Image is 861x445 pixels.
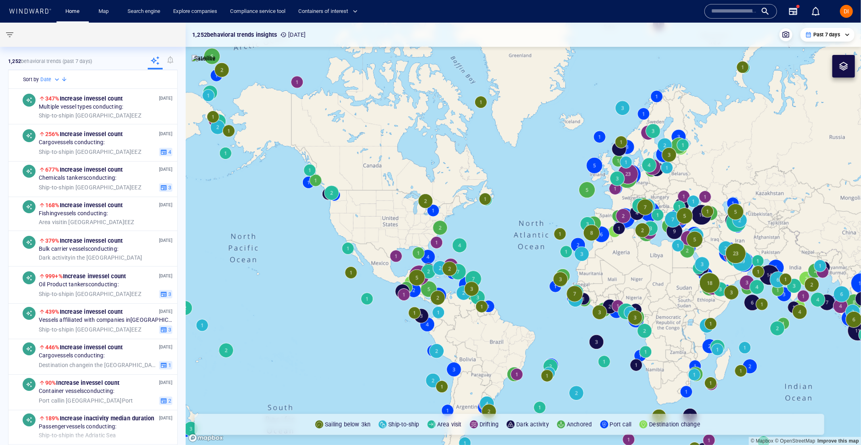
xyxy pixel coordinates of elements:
span: Containers of interest [298,7,358,16]
span: Increase in vessel count [45,131,123,137]
span: in [GEOGRAPHIC_DATA] Port [39,397,133,404]
p: Satellite [194,53,216,63]
button: 1 [159,361,172,369]
span: Oil Product tankers conducting: [39,281,119,288]
span: 1 [167,361,171,369]
p: Sailing below 3kn [325,420,371,429]
span: Ship-to-ship [39,290,69,297]
p: Anchored [567,420,592,429]
p: [DATE] [159,414,172,422]
span: 439% [45,309,60,315]
p: Drifting [480,420,499,429]
p: Past 7 days [813,31,840,38]
span: Increase in vessel count [45,344,123,351]
span: in [GEOGRAPHIC_DATA] EEZ [39,326,141,333]
a: Search engine [124,4,163,19]
span: in [GEOGRAPHIC_DATA] EEZ [39,112,141,119]
button: Containers of interest [295,4,365,19]
span: Container vessels conducting: [39,388,115,395]
p: [DATE] [280,30,306,40]
a: Mapbox logo [188,433,224,443]
span: Bulk carrier vessels conducting: [39,246,118,253]
a: Map [95,4,115,19]
a: Explore companies [170,4,220,19]
span: Ship-to-ship [39,184,69,190]
span: Ship-to-ship [39,112,69,118]
span: Vessels affiliated with companies in [GEOGRAPHIC_DATA] conducting: [39,317,172,324]
p: Destination change [649,420,700,429]
a: Mapbox [751,438,773,444]
button: Compliance service tool [227,4,289,19]
span: 446% [45,344,60,351]
span: Increase in vessel count [45,237,123,244]
p: [DATE] [159,94,172,102]
span: Increase in activity median duration [45,415,155,422]
span: 2 [167,397,171,404]
span: 168% [45,202,60,208]
span: 677% [45,166,60,173]
h6: Sort by [23,76,39,84]
span: 256% [45,131,60,137]
span: Cargo vessels conducting: [39,139,105,146]
p: [DATE] [159,308,172,315]
span: 3 [167,184,171,191]
span: 90% [45,380,57,386]
span: Area visit [39,218,63,225]
button: 3 [159,325,172,334]
p: [DATE] [159,379,172,386]
span: 189% [45,415,60,422]
h6: Date [40,76,51,84]
p: [DATE] [159,130,172,138]
img: satellite [192,55,216,63]
span: Dark activity [39,254,71,260]
button: 3 [159,183,172,192]
p: [DATE] [159,237,172,244]
button: 2 [159,396,172,405]
span: Increase in vessel count [45,166,123,173]
p: Ship-to-ship [388,420,419,429]
span: in [GEOGRAPHIC_DATA] EEZ [39,148,141,155]
span: 4 [167,148,171,155]
span: Increase in vessel count [45,202,123,208]
p: [DATE] [159,201,172,209]
p: Area visit [437,420,462,429]
span: in the [GEOGRAPHIC_DATA] [39,254,142,261]
button: Map [92,4,118,19]
canvas: Map [186,23,861,445]
p: [DATE] [159,343,172,351]
p: [DATE] [159,166,172,173]
button: Home [60,4,86,19]
span: in [GEOGRAPHIC_DATA] EEZ [39,218,134,226]
span: Port call [39,397,60,403]
span: 379% [45,237,60,244]
a: Map feedback [817,438,859,444]
span: in the [GEOGRAPHIC_DATA][PERSON_NAME] [39,361,156,369]
div: Date [40,76,61,84]
p: Port call [610,420,632,429]
p: [DATE] [159,272,172,280]
span: Ship-to-ship [39,326,69,332]
span: 3 [167,326,171,333]
span: Passenger vessels conducting: [39,423,117,430]
p: 1,252 behavioral trends insights [192,30,277,40]
a: OpenStreetMap [775,438,815,444]
span: Increase in vessel count [45,309,123,315]
button: DI [838,3,855,19]
span: Increase in vessel count [45,273,126,279]
span: 3 [167,290,171,298]
button: 3 [159,290,172,298]
div: Notification center [811,6,821,16]
div: Past 7 days [805,31,850,38]
strong: 1,252 [8,58,21,64]
span: Ship-to-ship [39,148,69,155]
button: 4 [159,147,172,156]
span: 347% [45,95,60,102]
p: Dark activity [516,420,549,429]
span: Fishing vessels conducting: [39,210,108,217]
iframe: Chat [827,409,855,439]
a: Home [63,4,83,19]
span: in [GEOGRAPHIC_DATA] EEZ [39,184,141,191]
span: Increase in vessel count [45,380,119,386]
span: Cargo vessels conducting: [39,352,105,359]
